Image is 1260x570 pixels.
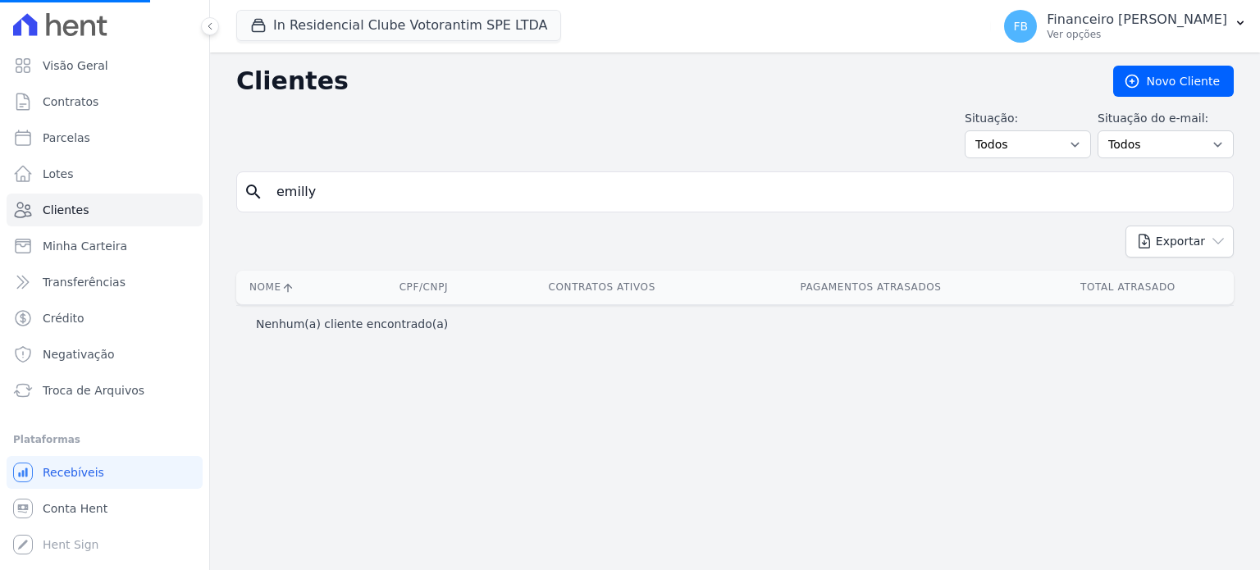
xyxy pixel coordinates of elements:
span: Lotes [43,166,74,182]
a: Conta Hent [7,492,203,525]
p: Ver opções [1047,28,1227,41]
a: Lotes [7,157,203,190]
i: search [244,182,263,202]
a: Troca de Arquivos [7,374,203,407]
a: Crédito [7,302,203,335]
th: Total Atrasado [1022,271,1234,304]
a: Visão Geral [7,49,203,82]
p: Financeiro [PERSON_NAME] [1047,11,1227,28]
a: Recebíveis [7,456,203,489]
label: Situação: [965,110,1091,127]
a: Parcelas [7,121,203,154]
span: Clientes [43,202,89,218]
th: Nome [236,271,363,304]
label: Situação do e-mail: [1098,110,1234,127]
div: Plataformas [13,430,196,449]
span: Negativação [43,346,115,363]
span: Minha Carteira [43,238,127,254]
span: Recebíveis [43,464,104,481]
a: Negativação [7,338,203,371]
a: Transferências [7,266,203,299]
span: Transferências [43,274,126,290]
span: FB [1013,21,1028,32]
a: Clientes [7,194,203,226]
p: Nenhum(a) cliente encontrado(a) [256,316,448,332]
span: Troca de Arquivos [43,382,144,399]
button: Exportar [1125,226,1234,258]
input: Buscar por nome, CPF ou e-mail [267,176,1226,208]
span: Contratos [43,93,98,110]
h2: Clientes [236,66,1087,96]
span: Crédito [43,310,84,326]
span: Visão Geral [43,57,108,74]
button: In Residencial Clube Votorantim SPE LTDA [236,10,561,41]
a: Contratos [7,85,203,118]
a: Minha Carteira [7,230,203,262]
button: FB Financeiro [PERSON_NAME] Ver opções [991,3,1260,49]
a: Novo Cliente [1113,66,1234,97]
span: Conta Hent [43,500,107,517]
span: Parcelas [43,130,90,146]
th: Pagamentos Atrasados [719,271,1022,304]
th: Contratos Ativos [484,271,719,304]
th: CPF/CNPJ [363,271,484,304]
